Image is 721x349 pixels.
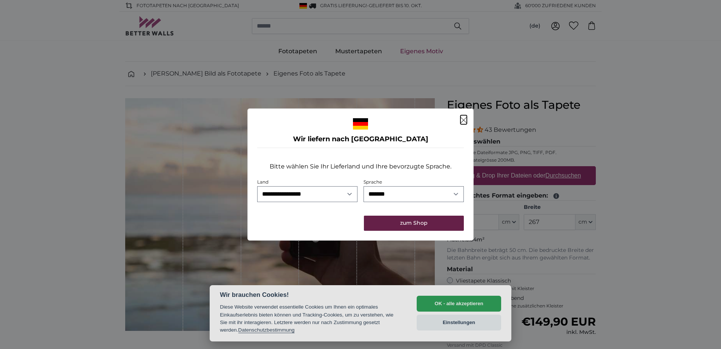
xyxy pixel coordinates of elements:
[460,115,467,124] button: Schließen
[257,179,268,185] label: Land
[364,179,382,185] label: Sprache
[270,162,451,171] p: Bitte wählen Sie Ihr Lieferland und Ihre bevorzugte Sprache.
[257,134,464,145] h4: Wir liefern nach [GEOGRAPHIC_DATA]
[353,118,368,130] img: Deutschland
[364,216,464,231] button: zum Shop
